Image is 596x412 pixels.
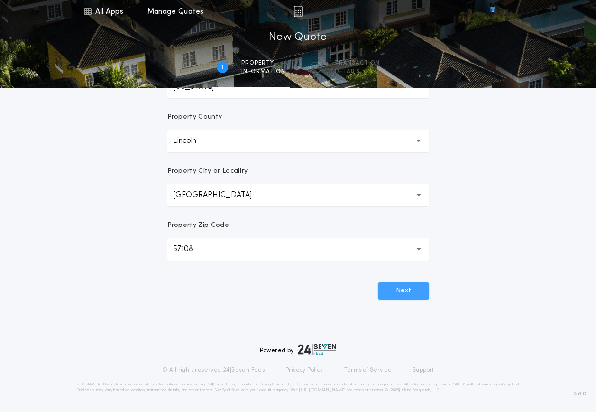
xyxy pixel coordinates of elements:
p: Property Zip Code [167,221,229,230]
p: 57108 [173,243,208,255]
span: 3.8.0 [574,390,587,398]
button: 57108 [167,238,429,261]
h1: New Quote [269,30,327,45]
span: information [241,68,285,75]
img: logo [298,344,337,355]
div: Powered by [260,344,337,355]
a: Privacy Policy [285,366,323,374]
span: Transaction [335,59,380,67]
span: details [335,68,380,75]
p: DISCLAIMER: This estimate is provided for informational purposes only. 24|Seven Fees, a product o... [76,382,520,393]
a: Support [413,366,434,374]
a: Terms of Service [344,366,392,374]
span: Property [241,59,285,67]
a: [URL][DOMAIN_NAME] [299,388,346,392]
img: vs-icon [473,7,513,16]
p: Property County [167,112,222,122]
p: Lincoln [173,135,211,147]
p: © All rights reserved. 24|Seven Fees [162,366,265,374]
p: Property City or Locality [167,167,248,176]
h2: 1 [221,64,223,71]
img: img [293,6,303,17]
p: [GEOGRAPHIC_DATA] [173,189,267,201]
button: [GEOGRAPHIC_DATA] [167,184,429,206]
button: Lincoln [167,130,429,152]
h2: 2 [314,64,317,71]
button: Next [378,282,429,300]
